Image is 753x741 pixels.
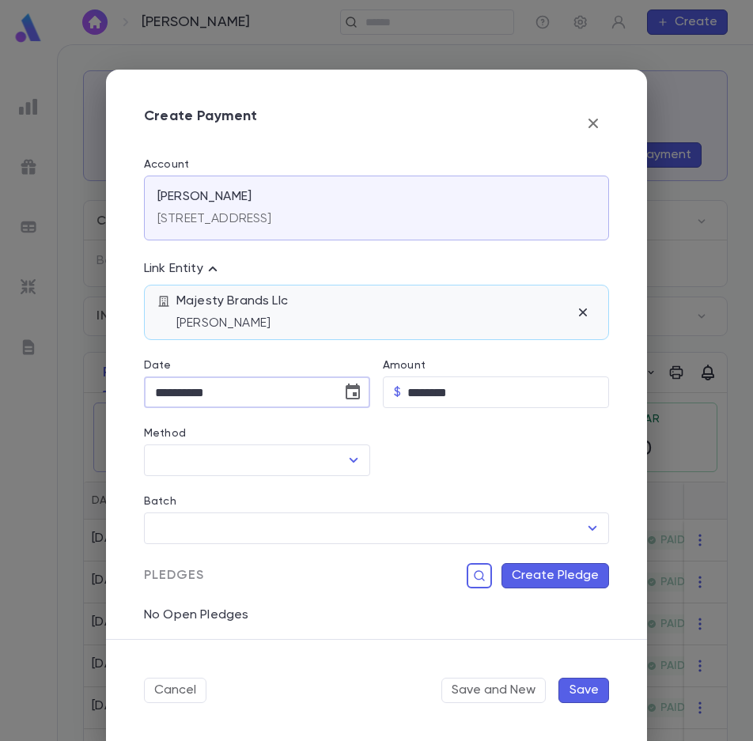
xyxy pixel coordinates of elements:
p: [STREET_ADDRESS] [157,211,272,227]
button: Open [581,517,604,539]
label: Method [144,427,186,440]
p: Link Entity [144,259,222,278]
button: Open [342,449,365,471]
p: [PERSON_NAME] [157,189,252,205]
button: Save and New [441,678,546,703]
button: Create Pledge [501,563,609,588]
div: No Open Pledges [131,588,609,623]
label: Account [144,158,609,171]
label: Date [144,359,370,372]
p: $ [394,384,401,400]
label: Amount [383,359,426,372]
span: Pledges [144,568,204,584]
div: Majesty Brands Llc [176,293,570,331]
p: [PERSON_NAME] [176,316,570,331]
p: Create Payment [144,108,258,139]
label: Batch [144,495,176,508]
button: Save [558,678,609,703]
button: Cancel [144,678,206,703]
button: Choose date, selected date is Sep 8, 2025 [337,376,369,408]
